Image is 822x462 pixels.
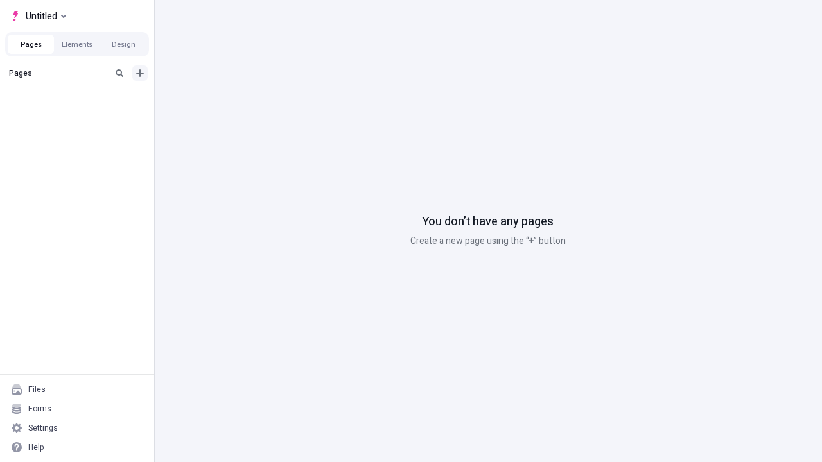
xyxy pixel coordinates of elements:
button: Add new [132,65,148,81]
button: Pages [8,35,54,54]
p: You don’t have any pages [423,214,554,230]
div: Settings [28,423,58,433]
span: Untitled [26,8,57,24]
button: Design [100,35,146,54]
button: Elements [54,35,100,54]
div: Help [28,442,44,452]
div: Forms [28,404,51,414]
p: Create a new page using the “+” button [410,234,566,248]
button: Select site [5,6,71,26]
div: Files [28,384,46,395]
div: Pages [9,68,107,78]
